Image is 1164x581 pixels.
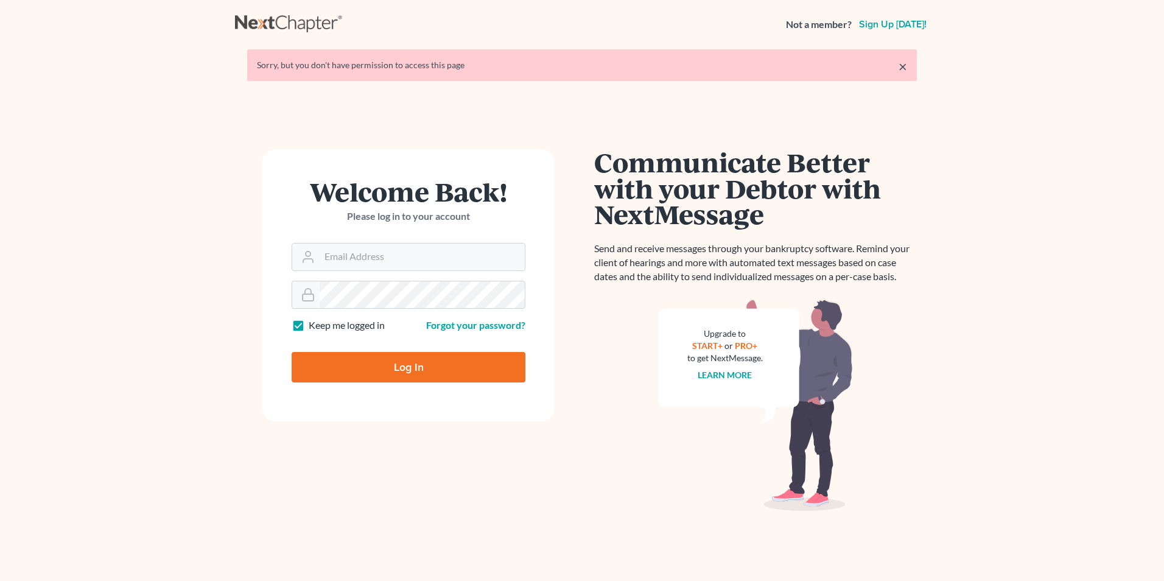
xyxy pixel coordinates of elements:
p: Please log in to your account [292,210,525,224]
div: to get NextMessage. [687,352,763,364]
a: Learn more [698,370,752,380]
a: START+ [693,340,723,351]
a: × [899,59,907,74]
div: Sorry, but you don't have permission to access this page [257,59,907,71]
label: Keep me logged in [309,319,385,333]
span: or [725,340,734,351]
a: Forgot your password? [426,319,525,331]
p: Send and receive messages through your bankruptcy software. Remind your client of hearings and mo... [594,242,917,284]
input: Log In [292,352,525,382]
a: PRO+ [735,340,758,351]
div: Upgrade to [687,328,763,340]
img: nextmessage_bg-59042aed3d76b12b5cd301f8e5b87938c9018125f34e5fa2b7a6b67550977c72.svg [658,298,853,512]
h1: Welcome Back! [292,178,525,205]
a: Sign up [DATE]! [857,19,929,29]
h1: Communicate Better with your Debtor with NextMessage [594,149,917,227]
input: Email Address [320,244,525,270]
strong: Not a member? [786,18,852,32]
